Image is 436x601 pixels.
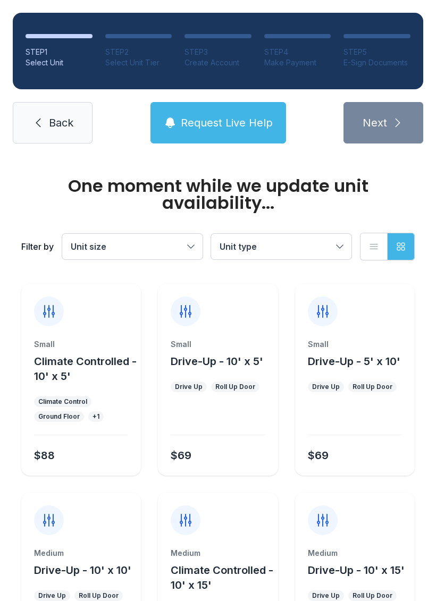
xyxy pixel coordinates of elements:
div: Medium [34,548,128,558]
span: Drive-Up - 5' x 10' [308,355,400,368]
div: Roll Up Door [79,591,119,600]
span: Drive-Up - 10' x 10' [34,564,131,577]
button: Drive-Up - 10' x 15' [308,563,405,578]
div: STEP 4 [264,47,331,57]
div: Medium [171,548,265,558]
button: Drive-Up - 10' x 5' [171,354,263,369]
button: Climate Controlled - 10' x 5' [34,354,137,384]
div: Small [308,339,402,350]
div: Medium [308,548,402,558]
div: Create Account [185,57,251,68]
div: STEP 1 [26,47,93,57]
div: $69 [171,448,191,463]
span: Unit type [220,241,257,252]
div: Drive Up [38,591,66,600]
button: Unit type [211,234,351,259]
button: Climate Controlled - 10' x 15' [171,563,273,592]
div: Small [34,339,128,350]
span: Climate Controlled - 10' x 5' [34,355,137,383]
span: Unit size [71,241,106,252]
div: Drive Up [175,383,203,391]
div: Make Payment [264,57,331,68]
div: Roll Up Door [215,383,255,391]
button: Drive-Up - 10' x 10' [34,563,131,578]
div: $69 [308,448,329,463]
div: One moment while we update unit availability... [21,177,415,211]
span: Back [49,115,73,130]
div: STEP 3 [185,47,251,57]
button: Unit size [62,234,203,259]
div: Select Unit Tier [105,57,172,68]
div: STEP 2 [105,47,172,57]
span: Request Live Help [181,115,273,130]
button: Drive-Up - 5' x 10' [308,354,400,369]
div: Climate Control [38,397,87,406]
div: Small [171,339,265,350]
div: Filter by [21,240,54,253]
div: Drive Up [312,591,340,600]
div: Roll Up Door [353,591,392,600]
div: STEP 5 [343,47,410,57]
div: E-Sign Documents [343,57,410,68]
span: Drive-Up - 10' x 15' [308,564,405,577]
div: Drive Up [312,383,340,391]
div: $88 [34,448,55,463]
div: Ground Floor [38,412,80,421]
div: Roll Up Door [353,383,392,391]
span: Drive-Up - 10' x 5' [171,355,263,368]
div: Select Unit [26,57,93,68]
div: + 1 [93,412,99,421]
span: Climate Controlled - 10' x 15' [171,564,273,591]
span: Next [363,115,387,130]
